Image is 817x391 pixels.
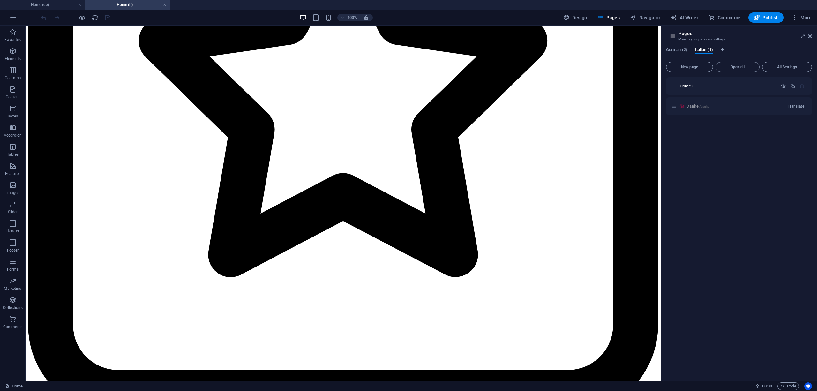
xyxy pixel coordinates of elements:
p: Slider [8,209,18,214]
div: Language Tabs [666,47,812,59]
span: More [791,14,812,21]
p: Columns [5,75,21,80]
span: / [692,85,693,88]
span: Click to open page [680,84,693,88]
h4: Home (it) [85,1,170,8]
p: Accordion [4,133,22,138]
i: On resize automatically adjust zoom level to fit chosen device. [364,15,369,20]
span: New page [669,65,710,69]
span: German (2) [666,46,687,55]
span: 00 00 [762,382,772,390]
p: Collections [3,305,22,310]
p: Marketing [4,286,21,291]
div: Home/ [678,84,777,88]
div: The startpage cannot be deleted [799,83,805,89]
span: : [767,384,768,388]
button: Commerce [706,12,743,23]
span: Pages [597,14,620,21]
p: Footer [7,248,19,253]
button: Pages [595,12,622,23]
i: Reload page [91,14,99,21]
p: Boxes [8,114,18,119]
span: Publish [753,14,779,21]
button: Usercentrics [804,382,812,390]
button: Open all [716,62,760,72]
button: More [789,12,814,23]
p: Content [6,94,20,100]
span: Italian (1) [695,46,713,55]
span: Navigator [630,14,660,21]
div: Design (Ctrl+Alt+Y) [561,12,590,23]
button: 100% [337,14,360,21]
button: AI Writer [668,12,701,23]
p: Tables [7,152,19,157]
p: Header [6,229,19,234]
button: Design [561,12,590,23]
span: AI Writer [671,14,698,21]
button: Click here to leave preview mode and continue editing [78,14,86,21]
a: Click to cancel selection. Double-click to open Pages [5,382,23,390]
button: Translate [785,101,807,111]
div: Duplicate [790,83,795,89]
p: Forms [7,267,19,272]
span: Design [563,14,587,21]
h6: 100% [347,14,357,21]
span: Commerce [708,14,741,21]
h6: Session time [755,382,772,390]
button: Publish [748,12,784,23]
div: Settings [781,83,786,89]
span: All Settings [765,65,809,69]
button: All Settings [762,62,812,72]
p: Elements [5,56,21,61]
p: Images [6,190,19,195]
p: Favorites [4,37,21,42]
button: Navigator [627,12,663,23]
p: Commerce [3,324,22,329]
h2: Pages [678,31,812,36]
button: Code [777,382,799,390]
span: Open all [718,65,757,69]
span: Code [780,382,796,390]
span: Translate [788,104,804,109]
h3: Manage your pages and settings [678,36,799,42]
button: New page [666,62,713,72]
button: reload [91,14,99,21]
p: Features [5,171,20,176]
